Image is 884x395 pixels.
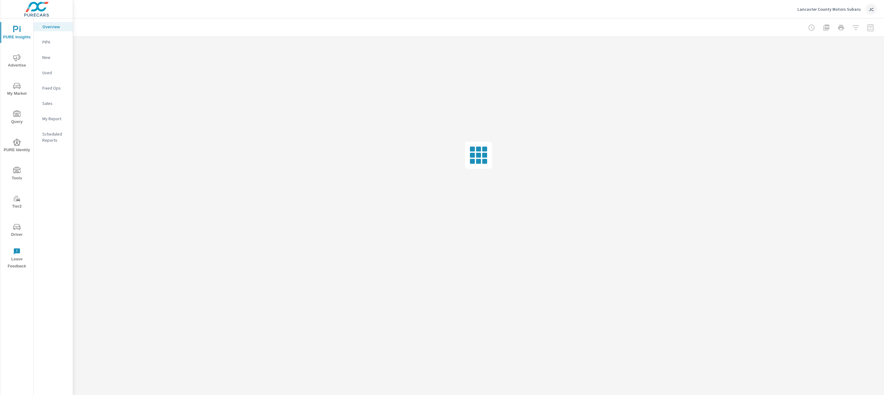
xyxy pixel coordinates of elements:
span: Query [2,110,32,125]
p: Lancaster County Motors Subaru [797,6,861,12]
div: JC [866,4,877,15]
div: Used [34,68,73,77]
p: Sales [42,100,68,106]
p: My Report [42,116,68,122]
div: New [34,53,73,62]
span: Driver [2,223,32,238]
span: Advertise [2,54,32,69]
p: Scheduled Reports [42,131,68,143]
div: Fixed Ops [34,83,73,93]
span: Leave Feedback [2,248,32,270]
div: Overview [34,22,73,31]
div: Sales [34,99,73,108]
div: nav menu [0,18,33,272]
span: Tools [2,167,32,182]
p: Fixed Ops [42,85,68,91]
p: Overview [42,24,68,30]
p: New [42,54,68,60]
span: PURE Identity [2,139,32,154]
span: Tier2 [2,195,32,210]
div: My Report [34,114,73,123]
span: PURE Insights [2,26,32,41]
span: My Market [2,82,32,97]
p: PIPA [42,39,68,45]
p: Used [42,70,68,76]
div: Scheduled Reports [34,129,73,145]
div: PIPA [34,37,73,47]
